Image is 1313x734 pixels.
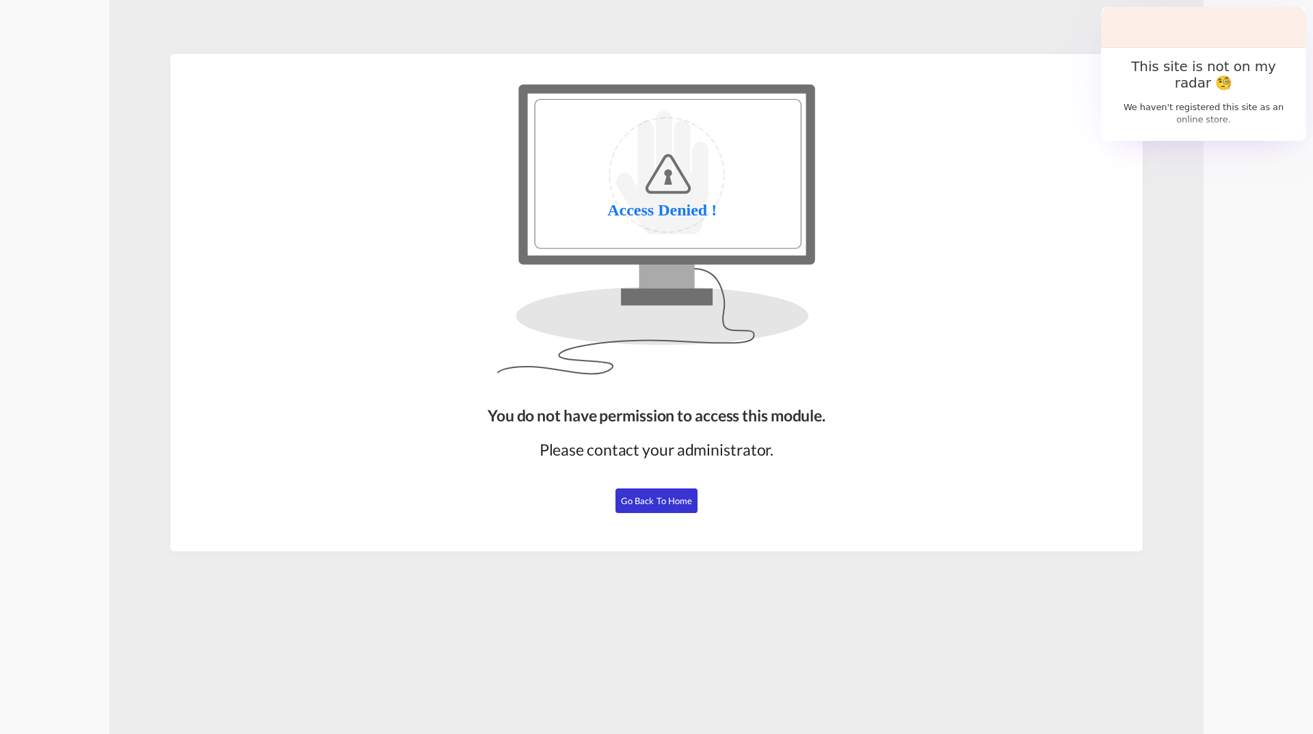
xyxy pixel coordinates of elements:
div: You do not have permission to access this module. [488,404,825,426]
h2: This site is not on my radar 🧐 [1116,58,1292,91]
img: access-denied.svg [361,65,952,393]
p: We haven't registered this site as an online store. [1116,101,1292,126]
span: Please contact your administrator. [540,440,774,459]
span: Go Back to Home [621,495,693,506]
button: Go Back to Home [615,488,698,513]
